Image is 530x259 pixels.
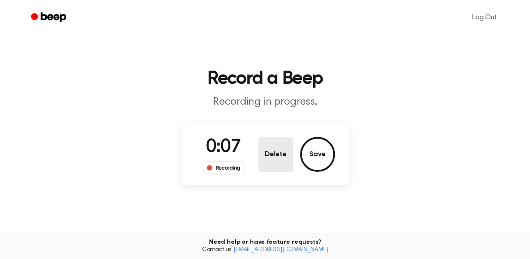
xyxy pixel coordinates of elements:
a: Log Out [463,7,506,28]
span: Contact us [5,246,525,254]
p: Recording in progress. [98,95,432,109]
div: Recording [203,161,245,174]
a: Beep [25,9,74,26]
button: Delete Audio Record [258,137,293,172]
a: [EMAIL_ADDRESS][DOMAIN_NAME] [233,247,328,253]
button: Save Audio Record [300,137,335,172]
span: 0:07 [206,138,241,157]
h1: Record a Beep [42,70,488,88]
